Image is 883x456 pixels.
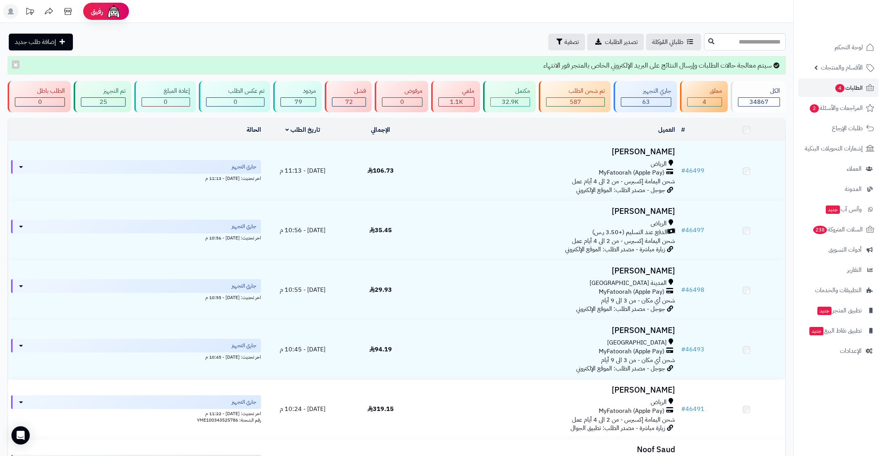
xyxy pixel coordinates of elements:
span: [DATE] - 10:45 م [280,345,325,354]
h3: [PERSON_NAME] [422,386,675,395]
span: 63 [642,97,650,107]
a: الكل34867 [729,81,787,113]
span: جوجل - مصدر الطلب: الموقع الإلكتروني [576,364,665,373]
a: أدوات التسويق [798,241,878,259]
a: فشل 72 [323,81,373,113]
div: تم عكس الطلب [206,87,264,95]
button: × [12,60,19,69]
a: السلات المتروكة238 [798,220,878,239]
span: الإعدادات [840,346,862,356]
a: العميل [658,125,675,134]
span: 79 [295,97,302,107]
span: 0 [38,97,42,107]
span: 1.1K [450,97,463,107]
a: تحديثات المنصة [20,4,39,21]
span: MyFatoorah (Apple Pay) [599,407,664,416]
a: #46499 [681,166,704,175]
span: 35.45 [369,226,392,235]
span: زيارة مباشرة - مصدر الطلب: تطبيق الجوال [570,424,665,433]
a: تطبيق المتجرجديد [798,301,878,320]
a: الإعدادات [798,342,878,360]
span: جاري التجهيز [232,398,256,406]
div: 1135 [439,98,474,107]
div: 79 [281,98,315,107]
span: # [681,226,685,235]
a: طلباتي المُوكلة [646,34,701,50]
span: شحن أي مكان - من 3 الى 9 أيام [601,356,675,365]
div: 25 [81,98,125,107]
a: ملغي 1.1K [430,81,482,113]
span: الرياض [651,219,667,228]
a: إشعارات التحويلات البنكية [798,139,878,158]
span: شحن اليمامة إكسبرس - من 2 الى 4 أيام عمل [572,177,675,186]
div: مرفوض [382,87,422,95]
span: الرياض [651,398,667,407]
div: الطلب باطل [15,87,65,95]
a: الإجمالي [371,125,390,134]
span: [DATE] - 11:13 م [280,166,325,175]
span: جوجل - مصدر الطلب: الموقع الإلكتروني [576,304,665,314]
a: التقارير [798,261,878,279]
span: جديد [817,307,831,315]
span: شحن أي مكان - من 3 الى 9 أيام [601,296,675,305]
span: أدوات التسويق [828,244,862,255]
div: 0 [382,98,422,107]
span: الأقسام والمنتجات [821,62,863,73]
span: جوجل - مصدر الطلب: الموقع الإلكتروني [576,186,665,195]
a: #46491 [681,404,704,414]
span: 2 [810,104,819,113]
span: 72 [345,97,353,107]
a: #46493 [681,345,704,354]
button: تصفية [548,34,585,50]
span: المدينة [GEOGRAPHIC_DATA] [590,279,667,288]
div: Open Intercom Messenger [11,426,30,445]
a: جاري التجهيز 63 [612,81,678,113]
div: اخر تحديث: [DATE] - 10:56 م [11,233,261,241]
div: اخر تحديث: [DATE] - 10:55 م [11,293,261,301]
span: 0 [234,97,237,107]
span: التقارير [847,265,862,275]
h3: [PERSON_NAME] [422,207,675,216]
div: 72 [332,98,366,107]
div: اخر تحديث: [DATE] - 11:22 م [11,409,261,417]
a: #46498 [681,285,704,294]
h3: [PERSON_NAME] [422,147,675,156]
span: 319.15 [367,404,394,414]
a: العملاء [798,160,878,178]
span: شحن اليمامة إكسبرس - من 2 الى 4 أيام عمل [572,236,675,246]
div: اخر تحديث: [DATE] - 11:13 م [11,174,261,182]
div: مكتمل [490,87,530,95]
div: جاري التجهيز [621,87,671,95]
span: الدفع عند التسليم (+3.50 ر.س) [592,228,667,237]
a: طلبات الإرجاع [798,119,878,137]
span: رقم الشحنة: YME100343525786 [197,417,261,424]
span: تطبيق المتجر [817,305,862,316]
a: إعادة المبلغ 0 [133,81,197,113]
a: مكتمل 32.9K [482,81,537,113]
span: الرياض [651,160,667,168]
a: التطبيقات والخدمات [798,281,878,299]
span: إضافة طلب جديد [15,37,56,47]
span: 4 [835,84,844,92]
span: 94.19 [369,345,392,354]
div: 63 [621,98,671,107]
h3: Noof Saud [422,445,675,454]
div: 0 [15,98,64,107]
span: المراجعات والأسئلة [809,103,863,113]
a: وآتس آبجديد [798,200,878,218]
a: الطلب باطل 0 [6,81,72,113]
span: 34867 [749,97,769,107]
span: MyFatoorah (Apple Pay) [599,168,664,177]
span: 106.73 [367,166,394,175]
span: # [681,166,685,175]
span: زيارة مباشرة - مصدر الطلب: الموقع الإلكتروني [565,245,665,254]
a: المراجعات والأسئلة2 [798,99,878,117]
a: إضافة طلب جديد [9,34,73,50]
div: إعادة المبلغ [142,87,190,95]
div: تم شحن الطلب [546,87,604,95]
a: تم عكس الطلب 0 [197,81,272,113]
div: 32902 [491,98,530,107]
span: طلبات الإرجاع [832,123,863,134]
a: الطلبات4 [798,79,878,97]
div: 0 [206,98,264,107]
